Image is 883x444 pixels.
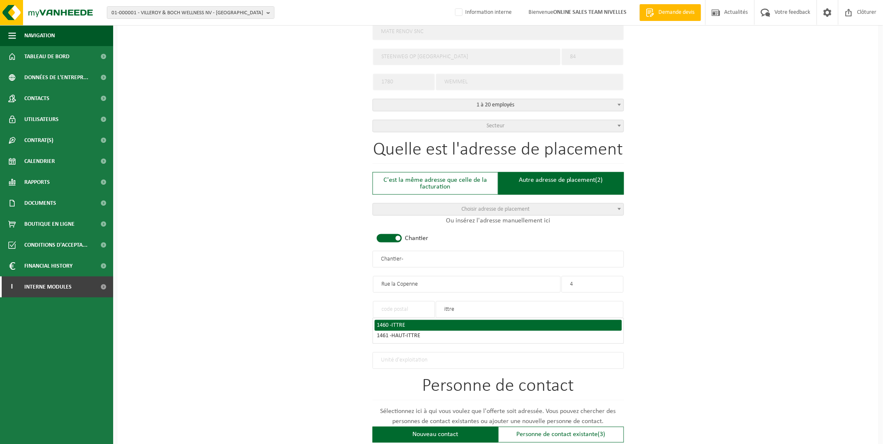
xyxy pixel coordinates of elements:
span: 1 à 20 employés [373,99,624,111]
span: 1 à 20 employés [373,99,624,111]
input: Nom [373,23,624,40]
span: Contrat(s) [24,130,53,151]
div: Autre adresse de placement [498,172,624,195]
input: Ville [436,74,624,90]
a: Demande devis [640,4,701,21]
div: C'est la même adresse que celle de la facturation [373,172,498,195]
span: Navigation [24,25,55,46]
span: Rapports [24,172,50,193]
strong: ONLINE SALES TEAM NIVELLES [553,9,627,15]
input: Unité d'exploitation [373,352,624,369]
span: Données de l'entrepr... [24,67,88,88]
h1: Quelle est l'adresse de placement [373,141,624,164]
button: 01-000001 - VILLEROY & BOCH WELLNESS NV - [GEOGRAPHIC_DATA] [107,6,274,19]
span: Calendrier [24,151,55,172]
input: Numéro [562,276,624,293]
span: Utilisateurs [24,109,59,130]
span: I [8,276,16,297]
input: Ville [436,301,624,318]
span: Tableau de bord [24,46,70,67]
div: 1461 - [377,333,619,339]
span: Documents [24,193,56,214]
span: (2) [596,177,603,183]
span: (3) [598,431,606,438]
span: Interne modules [24,276,72,297]
span: 01-000001 - VILLEROY & BOCH WELLNESS NV - [GEOGRAPHIC_DATA] [111,7,263,19]
span: ITTRE [392,322,406,328]
input: code postal [373,301,435,318]
span: HAUT-ITTRE [392,333,421,339]
input: Numéro [562,49,624,65]
input: Rue [373,49,561,65]
span: Demande devis [657,8,697,17]
p: Sélectionnez ici à qui vous voulez que l'offerte soit adressée. Vous pouvez chercher des personne... [373,407,624,427]
span: Secteur [487,123,505,129]
h1: Personne de contact [373,377,624,400]
span: Conditions d'accepta... [24,235,88,256]
input: code postal [373,74,435,90]
div: 1460 - [377,323,619,328]
span: Contacts [24,88,49,109]
div: Personne de contact existante [498,427,624,443]
label: Information interne [453,6,512,19]
p: Ou insérez l'adresse manuellement ici [373,216,624,226]
div: Nouveau contact [373,427,498,443]
input: Nom [373,251,624,268]
span: Financial History [24,256,73,276]
span: Choisir adresse de placement [461,206,530,212]
label: Chantier [405,235,429,242]
span: Boutique en ligne [24,214,75,235]
input: Rue [373,276,561,293]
